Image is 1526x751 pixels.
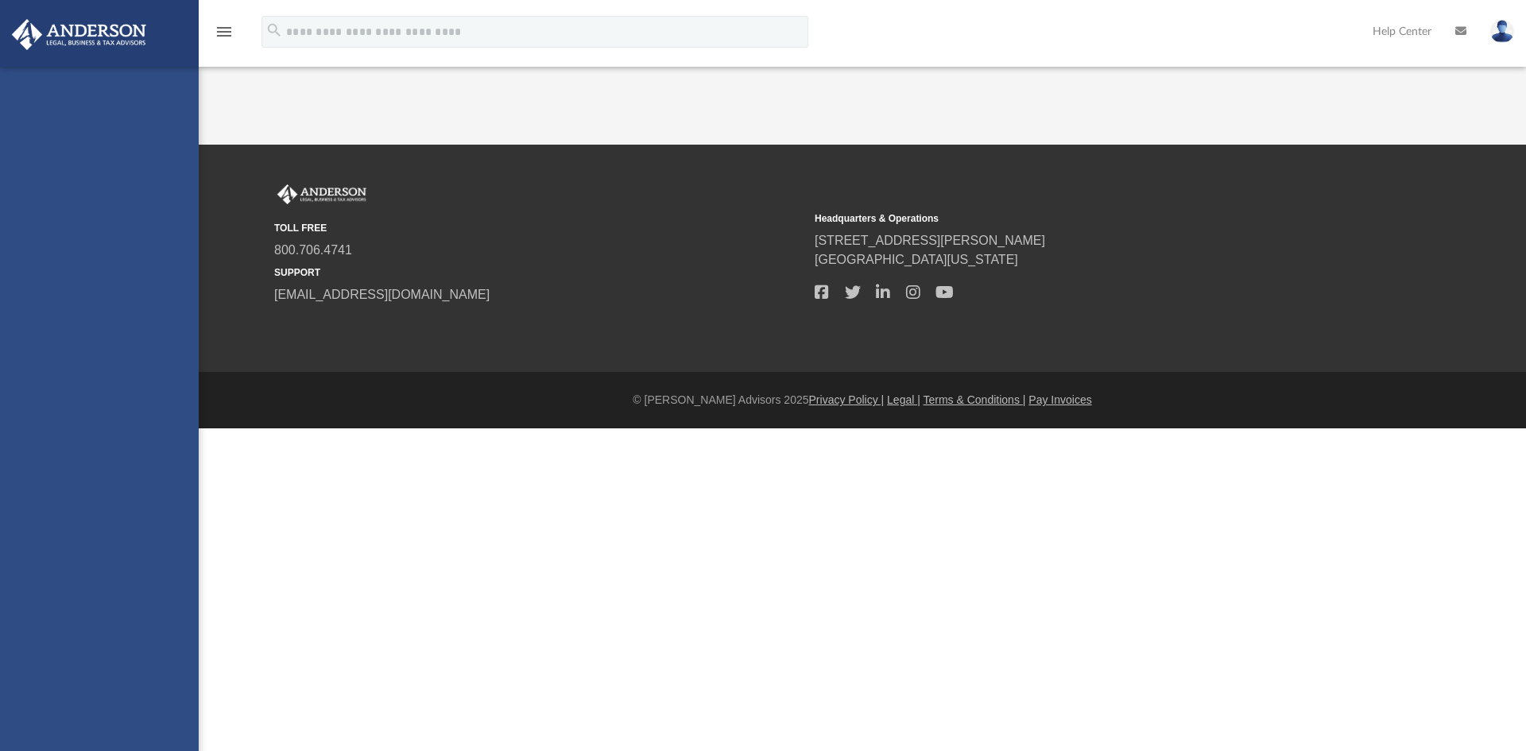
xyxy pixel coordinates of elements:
i: search [265,21,283,39]
img: Anderson Advisors Platinum Portal [274,184,370,205]
i: menu [215,22,234,41]
a: Pay Invoices [1028,393,1091,406]
a: 800.706.4741 [274,243,352,257]
a: [EMAIL_ADDRESS][DOMAIN_NAME] [274,288,490,301]
img: User Pic [1490,20,1514,43]
a: [STREET_ADDRESS][PERSON_NAME] [815,234,1045,247]
a: Privacy Policy | [809,393,885,406]
small: SUPPORT [274,265,804,280]
img: Anderson Advisors Platinum Portal [7,19,151,50]
a: menu [215,30,234,41]
a: Terms & Conditions | [924,393,1026,406]
small: Headquarters & Operations [815,211,1344,226]
small: TOLL FREE [274,221,804,235]
a: [GEOGRAPHIC_DATA][US_STATE] [815,253,1018,266]
a: Legal | [887,393,920,406]
div: © [PERSON_NAME] Advisors 2025 [199,392,1526,408]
